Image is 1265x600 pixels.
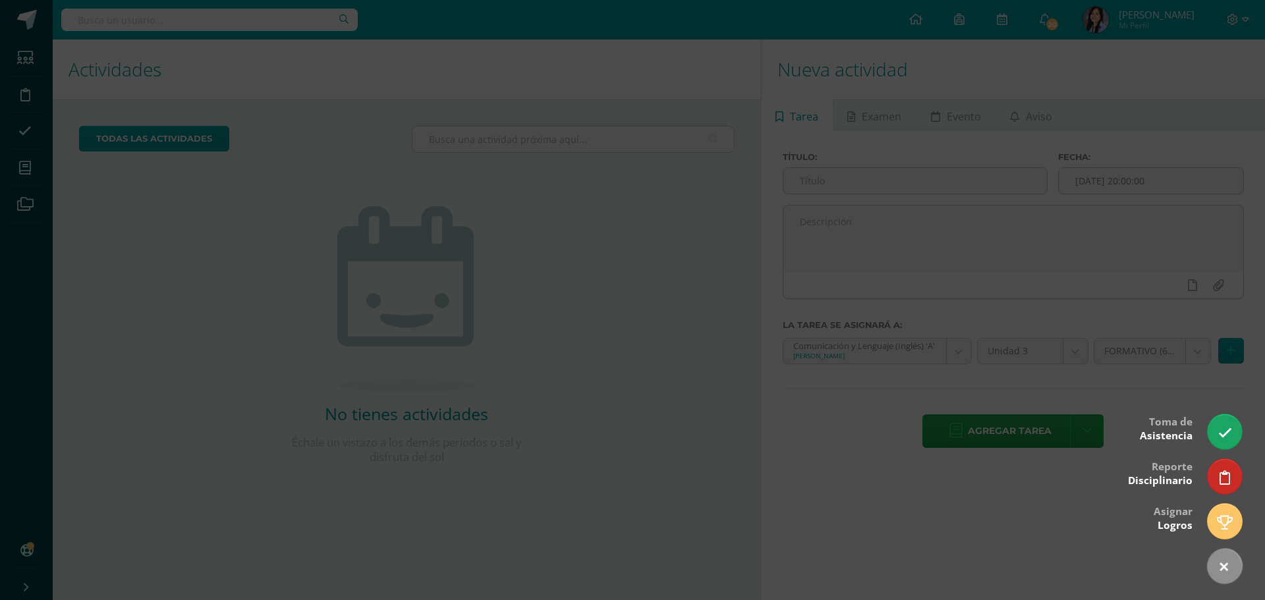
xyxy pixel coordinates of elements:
div: Reporte [1128,451,1193,494]
div: Asignar [1154,496,1193,539]
div: Toma de [1140,406,1193,449]
span: Logros [1158,518,1193,532]
span: Disciplinario [1128,474,1193,487]
span: Asistencia [1140,429,1193,443]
